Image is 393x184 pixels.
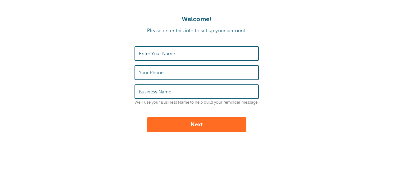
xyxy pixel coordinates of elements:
button: Next [147,117,246,132]
h1: Welcome! [6,16,387,23]
p: Please enter this info to set up your account. [6,28,387,34]
label: Enter Your Name [139,51,175,56]
label: Your Phone [139,70,163,75]
label: Business Name [139,89,171,95]
p: We'll use your Business Name to help build your reminder message. [135,100,259,105]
